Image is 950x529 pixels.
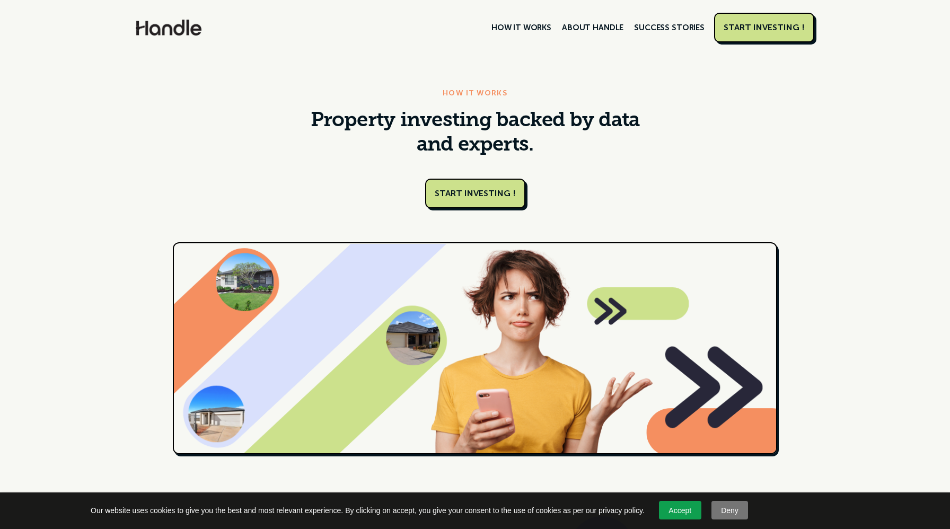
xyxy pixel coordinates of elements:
a: START INVESTING ! [714,13,814,42]
div: HOW IT WORKS [443,87,507,100]
a: SUCCESS STORIES [629,19,710,37]
div: START INVESTING ! [724,22,805,33]
a: ABOUT HANDLE [557,19,629,37]
a: START INVESTING ! [425,179,525,208]
a: Deny [711,501,749,519]
a: Accept [659,501,701,519]
a: HOW IT WORKS [486,19,557,37]
h1: Property investing backed by data and experts. [308,109,642,157]
span: Our website uses cookies to give you the best and most relevant experience. By clicking on accept... [91,505,645,516]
